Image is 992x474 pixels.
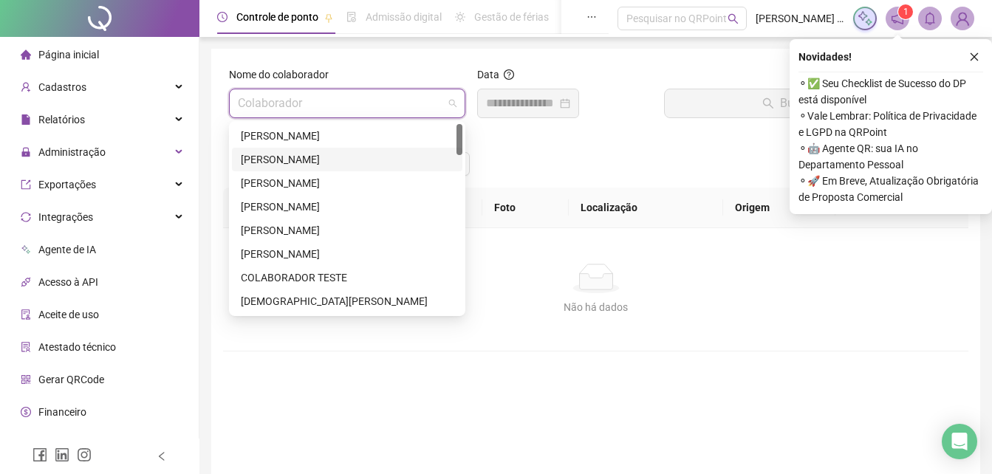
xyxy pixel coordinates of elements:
span: ⚬ Vale Lembrar: Política de Privacidade e LGPD na QRPoint [798,108,983,140]
span: Página inicial [38,49,99,61]
span: Acesso à API [38,276,98,288]
span: instagram [77,447,92,462]
span: Financeiro [38,406,86,418]
span: qrcode [21,374,31,385]
div: ANTONIO LUIS SACRAMENTO VIANA [232,195,462,219]
span: sun [455,12,465,22]
span: export [21,179,31,190]
span: Novidades ! [798,49,852,65]
span: Gestão de férias [474,11,549,23]
span: Gerar QRCode [38,374,104,385]
span: ⚬ 🤖 Agente QR: sua IA no Departamento Pessoal [798,140,983,173]
th: Localização [569,188,723,228]
div: [PERSON_NAME] [241,199,454,215]
div: Open Intercom Messenger [942,424,977,459]
div: CAMILA FRANCO SANTOS [232,242,462,266]
span: Atestado técnico [38,341,116,353]
div: [PERSON_NAME] [241,222,454,238]
sup: 1 [898,4,913,19]
div: Não há dados [241,299,951,315]
label: Nome do colaborador [229,66,338,83]
span: dollar [21,407,31,417]
th: Origem [723,188,835,228]
span: ⚬ 🚀 Em Breve, Atualização Obrigatória de Proposta Comercial [798,173,983,205]
div: CRISTIANO GONÇALVES PITANGA [232,289,462,313]
span: Relatórios [38,114,85,126]
div: [DEMOGRAPHIC_DATA][PERSON_NAME] [241,293,454,309]
span: Data [477,69,499,80]
span: question-circle [504,69,514,80]
div: AMARILDO BARRETO DOS SANTOS [232,148,462,171]
span: Aceite de uso [38,309,99,320]
img: 85294 [951,7,974,30]
div: [PERSON_NAME] [241,151,454,168]
span: clock-circle [217,12,228,22]
div: [PERSON_NAME] [241,246,454,262]
span: user-add [21,82,31,92]
span: home [21,49,31,60]
span: Integrações [38,211,93,223]
span: Agente de IA [38,244,96,255]
div: [PERSON_NAME] [241,128,454,144]
div: ANILTON DA CONCEIÇÃO [232,171,462,195]
div: COLABORADOR TESTE [232,266,462,289]
span: Cadastros [38,81,86,93]
span: linkedin [55,447,69,462]
span: pushpin [324,13,333,22]
span: file-done [346,12,357,22]
span: Controle de ponto [236,11,318,23]
img: sparkle-icon.fc2bf0ac1784a2077858766a79e2daf3.svg [857,10,873,27]
span: sync [21,212,31,222]
span: close [969,52,979,62]
span: audit [21,309,31,320]
span: search [728,13,739,24]
div: [PERSON_NAME] [241,175,454,191]
span: left [157,451,167,461]
span: file [21,114,31,125]
span: facebook [33,447,47,462]
span: 1 [903,7,909,17]
div: COLABORADOR TESTE [241,269,454,286]
span: ⚬ ✅ Seu Checklist de Sucesso do DP está disponível [798,75,983,108]
span: notification [891,12,904,25]
span: Exportações [38,179,96,190]
span: bell [923,12,937,25]
div: ALISSON PIRES AZEVEDO [232,124,462,148]
span: solution [21,342,31,352]
div: ANTONIO MARCOS SILVA [232,219,462,242]
th: Foto [482,188,569,228]
span: lock [21,147,31,157]
span: api [21,277,31,287]
span: Administração [38,146,106,158]
button: Buscar registros [664,89,962,118]
span: [PERSON_NAME] - Tecsar Engenharia [756,10,844,27]
span: ellipsis [586,12,597,22]
span: Admissão digital [366,11,442,23]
